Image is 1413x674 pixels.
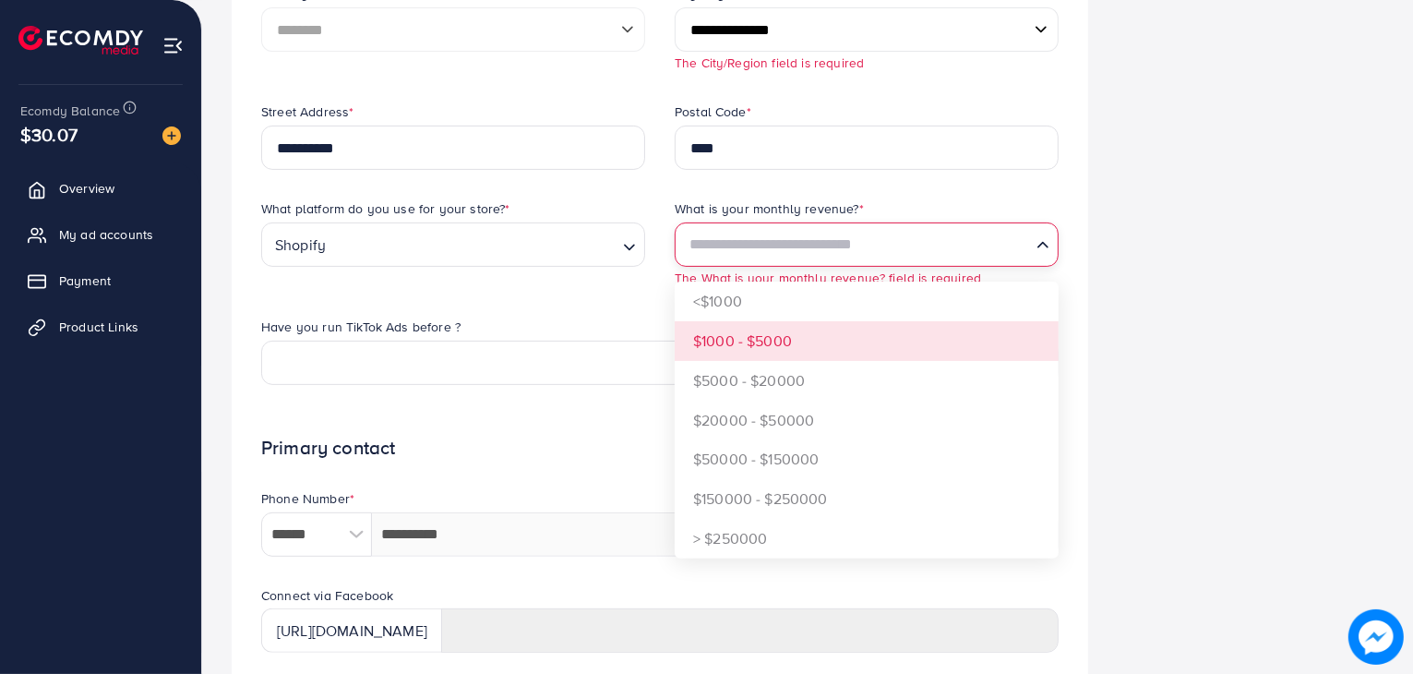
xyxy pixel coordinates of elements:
img: menu [162,35,184,56]
label: Connect via Facebook [261,586,393,605]
div: [URL][DOMAIN_NAME] [261,608,442,653]
h1: Primary contact [261,437,1059,460]
li: $1000 - $5000 [675,321,1059,361]
li: $50000 - $150000 [675,439,1059,479]
label: What is your monthly revenue? [675,199,864,218]
input: Search for option [683,228,1029,262]
a: Product Links [14,308,187,345]
li: > $250000 [675,519,1059,559]
img: logo [18,26,143,54]
li: <$1000 [675,282,1059,321]
label: Phone Number [261,489,354,508]
input: Search for option [281,346,1029,380]
small: The City/Region field is required [675,54,864,71]
input: Search for option [331,228,616,262]
a: My ad accounts [14,216,187,253]
label: Postal Code [675,102,751,121]
img: image [162,126,181,145]
span: Payment [59,271,111,290]
li: $150000 - $250000 [675,479,1059,519]
a: Overview [14,170,187,207]
a: Payment [14,262,187,299]
li: $20000 - $50000 [675,401,1059,440]
li: $5000 - $20000 [675,361,1059,401]
span: Ecomdy Balance [20,102,120,120]
small: The What is your monthly revenue? field is required [675,269,981,286]
label: Street Address [261,102,353,121]
div: Search for option [261,223,645,267]
div: Search for option [675,223,1059,267]
span: Product Links [59,318,138,336]
img: image [1348,609,1403,664]
label: What platform do you use for your store? [261,199,510,218]
label: Have you run TikTok Ads before ? [261,318,461,336]
span: My ad accounts [59,225,153,244]
div: Search for option [261,341,1059,385]
span: Shopify [271,229,329,262]
span: Overview [59,179,114,198]
span: $30.07 [20,121,78,148]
